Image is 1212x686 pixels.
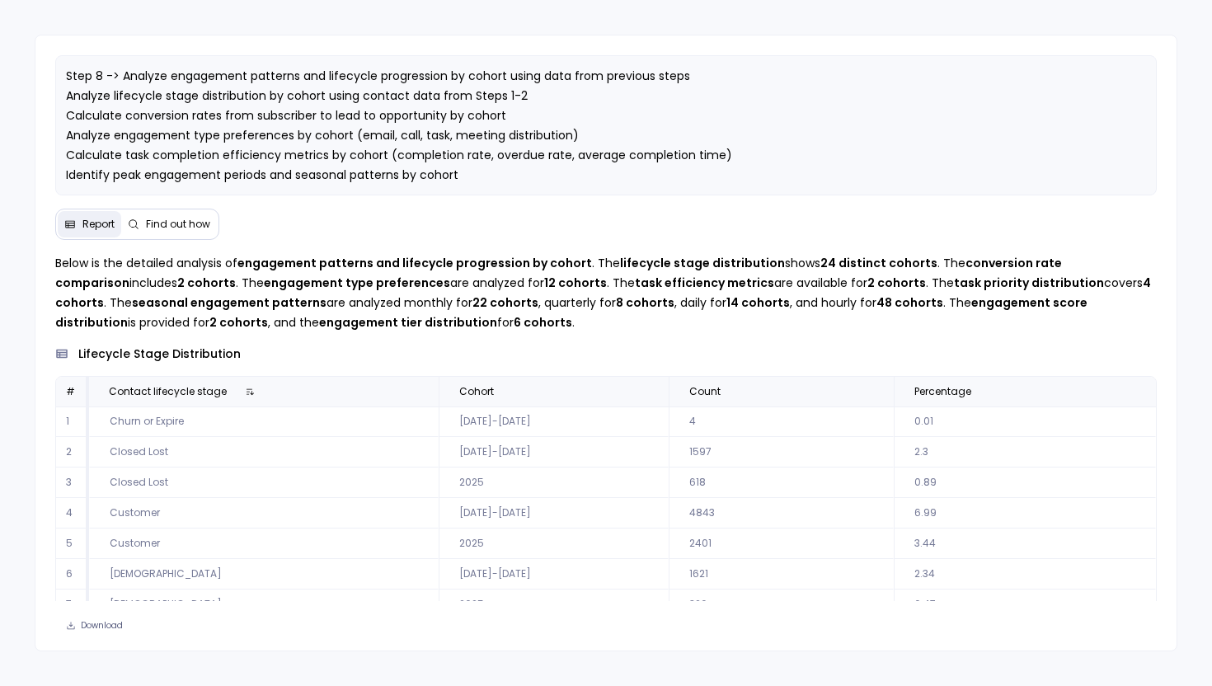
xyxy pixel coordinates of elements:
td: 5 [56,529,89,559]
td: 2025 [439,590,669,620]
td: Closed Lost [89,437,439,468]
button: Download [55,614,134,637]
td: 6 [56,559,89,590]
td: 2.34 [894,559,1156,590]
td: [DATE]-[DATE] [439,406,669,437]
td: 4 [56,498,89,529]
span: lifecycle stage distribution [78,345,241,363]
strong: 2 cohorts [177,275,236,291]
td: 2401 [669,529,894,559]
td: [DEMOGRAPHIC_DATA] [89,559,439,590]
strong: task priority distribution [954,275,1104,291]
span: Count [689,385,721,398]
td: [DEMOGRAPHIC_DATA] [89,590,439,620]
span: # [66,384,75,398]
td: 0.47 [894,590,1156,620]
strong: 12 cohorts [544,275,607,291]
td: 6.99 [894,498,1156,529]
span: Report [82,218,115,231]
span: Download [81,620,123,632]
strong: 22 cohorts [472,294,538,311]
td: Closed Lost [89,468,439,498]
td: [DATE]-[DATE] [439,559,669,590]
strong: conversion rate comparison [55,255,1062,291]
strong: engagement score distribution [55,294,1088,331]
td: 0.89 [894,468,1156,498]
strong: engagement tier distribution [319,314,497,331]
strong: lifecycle stage distribution [620,255,785,271]
strong: 48 cohorts [876,294,943,311]
td: 1621 [669,559,894,590]
strong: 2 cohorts [209,314,268,331]
td: 3 [56,468,89,498]
strong: 4 cohorts [55,275,1151,311]
td: 326 [669,590,894,620]
strong: 2 cohorts [867,275,926,291]
td: 1597 [669,437,894,468]
strong: 6 cohorts [514,314,572,331]
span: Find out how [146,218,210,231]
strong: 24 distinct cohorts [820,255,937,271]
td: 2.3 [894,437,1156,468]
strong: 8 cohorts [616,294,674,311]
span: Step 8 -> Analyze engagement patterns and lifecycle progression by cohort using data from previou... [66,68,732,203]
td: 4 [669,406,894,437]
td: [DATE]-[DATE] [439,437,669,468]
span: Contact lifecycle stage [109,385,227,398]
strong: 14 cohorts [726,294,790,311]
td: 4843 [669,498,894,529]
td: 1 [56,406,89,437]
td: 0.01 [894,406,1156,437]
strong: seasonal engagement patterns [132,294,326,311]
strong: engagement patterns and lifecycle progression by cohort [237,255,592,271]
td: [DATE]-[DATE] [439,498,669,529]
td: Customer [89,529,439,559]
span: Percentage [914,385,971,398]
span: Cohort [459,385,494,398]
strong: engagement type preferences [264,275,450,291]
td: 2025 [439,529,669,559]
td: 2025 [439,468,669,498]
td: 3.44 [894,529,1156,559]
button: Find out how [121,211,217,237]
td: 2 [56,437,89,468]
td: Churn or Expire [89,406,439,437]
strong: task efficiency metrics [635,275,774,291]
p: Below is the detailed analysis of . The shows . The includes . The are analyzed for . The are ava... [55,253,1158,332]
td: Customer [89,498,439,529]
button: Report [58,211,121,237]
td: 618 [669,468,894,498]
td: 7 [56,590,89,620]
